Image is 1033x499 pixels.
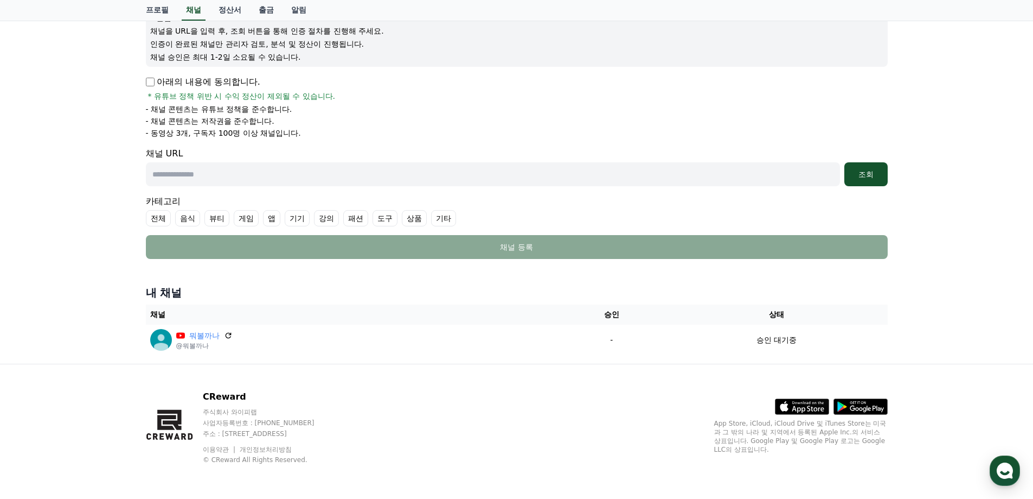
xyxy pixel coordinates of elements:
[146,147,888,186] div: 채널 URL
[146,104,292,115] p: - 채널 콘텐츠는 유튜브 정책을 준수합니다.
[203,419,335,427] p: 사업자등록번호 : [PHONE_NUMBER]
[714,419,888,454] p: App Store, iCloud, iCloud Drive 및 iTunes Store는 미국과 그 밖의 나라 및 지역에서 등록된 Apple Inc.의 서비스 상표입니다. Goo...
[373,210,397,226] label: 도구
[148,91,336,102] span: * 유튜브 정책 위반 시 수익 정산이 제외될 수 있습니다.
[665,305,887,325] th: 상태
[146,116,274,127] p: - 채널 콘텐츠는 저작권을 준수합니다.
[402,210,427,226] label: 상품
[285,210,310,226] label: 기기
[99,361,112,370] span: 대화
[343,210,368,226] label: 패션
[263,210,280,226] label: 앱
[849,169,883,180] div: 조회
[431,210,456,226] label: 기타
[168,242,866,252] div: 채널 등록
[189,330,220,342] a: 뭐볼까나
[557,305,665,325] th: 승인
[150,52,883,62] p: 채널 승인은 최대 1-2일 소요될 수 있습니다.
[175,210,200,226] label: 음식
[203,408,335,416] p: 주식회사 와이피랩
[234,210,259,226] label: 게임
[146,305,558,325] th: 채널
[3,344,72,371] a: 홈
[756,334,797,346] p: 승인 대기중
[150,329,172,351] img: 뭐볼까나
[146,195,888,226] div: 카테고리
[562,334,661,346] p: -
[204,210,229,226] label: 뷰티
[203,390,335,403] p: CReward
[314,210,339,226] label: 강의
[146,210,171,226] label: 전체
[168,361,181,369] span: 설정
[203,456,335,464] p: © CReward All Rights Reserved.
[146,285,888,300] h4: 내 채널
[72,344,140,371] a: 대화
[203,429,335,438] p: 주소 : [STREET_ADDRESS]
[146,235,888,259] button: 채널 등록
[140,344,208,371] a: 설정
[844,162,888,186] button: 조회
[203,446,237,453] a: 이용약관
[146,128,301,138] p: - 동영상 3개, 구독자 100명 이상 채널입니다.
[34,361,41,369] span: 홈
[146,75,260,89] p: 아래의 내용에 동의합니다.
[240,446,292,453] a: 개인정보처리방침
[150,39,883,49] p: 인증이 완료된 채널만 관리자 검토, 분석 및 정산이 진행됩니다.
[150,26,883,36] p: 채널을 URL을 입력 후, 조회 버튼을 통해 인증 절차를 진행해 주세요.
[176,342,233,350] p: @뭐볼까나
